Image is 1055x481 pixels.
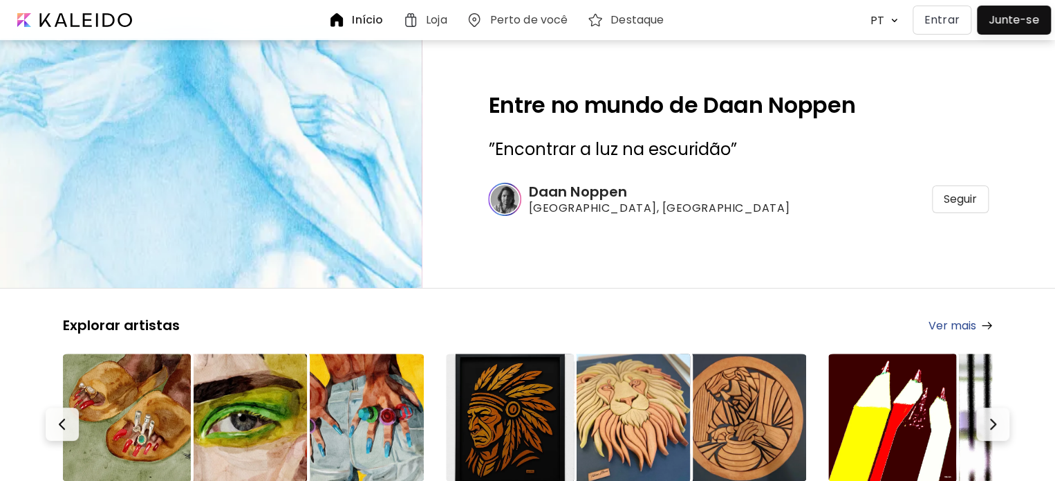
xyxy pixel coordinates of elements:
a: Ver mais [928,317,992,334]
h6: Destaque [610,15,664,26]
div: PT [863,8,886,33]
img: Prev-button [54,416,71,433]
span: Seguir [944,192,977,206]
h5: Explorar artistas [63,316,180,334]
a: Daan Noppen[GEOGRAPHIC_DATA], [GEOGRAPHIC_DATA]Seguir [488,183,989,216]
p: Entrar [924,12,960,28]
img: arrow down [887,14,902,27]
a: Perto de você [466,12,573,28]
button: Entrar [913,6,971,35]
h3: ” ” [488,138,989,161]
span: Encontrar a luz na escuridão [494,138,730,161]
a: Loja [402,12,452,28]
h6: Loja [426,15,447,26]
a: Junte-se [977,6,1051,35]
a: Entrar [913,6,977,35]
h6: Início [352,15,383,26]
button: Prev-button [46,408,79,441]
button: Next-button [976,408,1009,441]
h6: Perto de você [489,15,568,26]
h2: Entre no mundo de Daan Noppen [488,94,989,116]
h6: Daan Noppen [528,183,790,201]
a: Início [328,12,389,28]
img: arrow-right [982,322,992,329]
span: [GEOGRAPHIC_DATA], [GEOGRAPHIC_DATA] [528,201,790,216]
img: Next-button [984,416,1001,433]
a: Destaque [587,12,669,28]
div: Seguir [932,185,989,213]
